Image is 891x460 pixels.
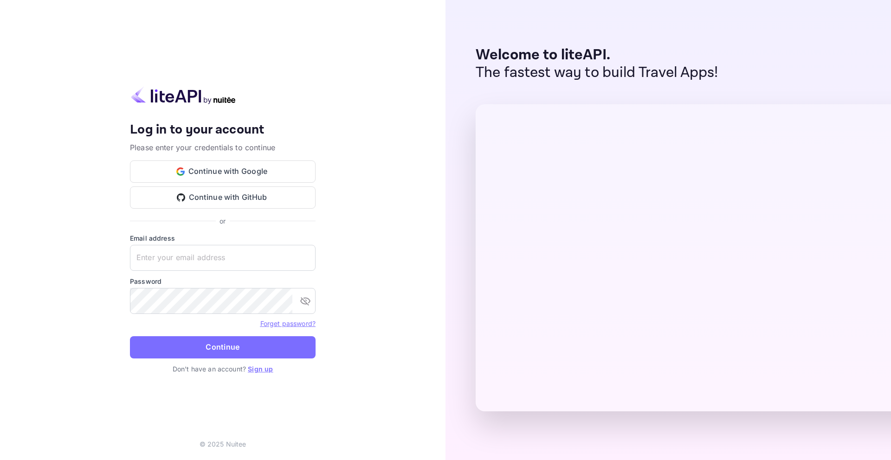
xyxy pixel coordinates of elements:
[130,336,316,358] button: Continue
[476,46,718,64] p: Welcome to liteAPI.
[248,365,273,373] a: Sign up
[220,216,226,226] p: or
[476,64,718,82] p: The fastest way to build Travel Apps!
[130,122,316,138] h4: Log in to your account
[130,186,316,209] button: Continue with GitHub
[130,245,316,271] input: Enter your email address
[296,292,315,310] button: toggle password visibility
[260,319,316,327] a: Forget password?
[130,276,316,286] label: Password
[130,142,316,153] p: Please enter your credentials to continue
[130,86,237,104] img: liteapi
[130,160,316,183] button: Continue with Google
[130,233,316,243] label: Email address
[260,319,316,328] a: Forget password?
[130,364,316,374] p: Don't have an account?
[200,439,246,449] p: © 2025 Nuitee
